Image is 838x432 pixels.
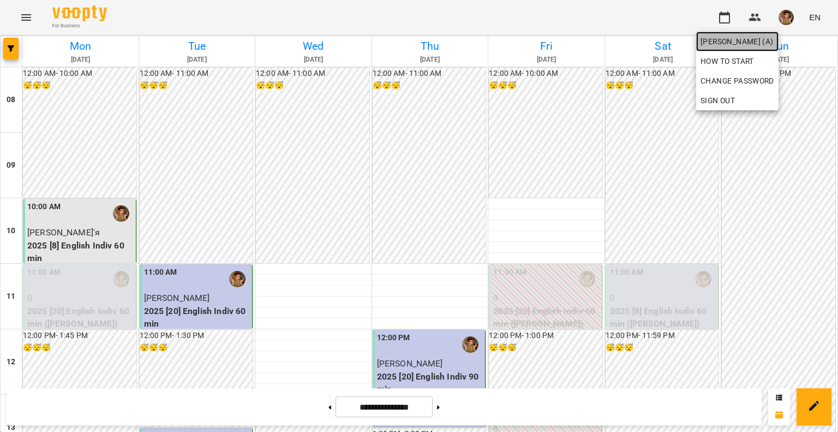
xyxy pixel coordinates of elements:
span: Change Password [701,74,774,87]
a: How to start [696,51,758,71]
span: How to start [701,55,754,68]
span: [PERSON_NAME] (а) [701,35,774,48]
a: Change Password [696,71,779,91]
button: Sign Out [696,91,779,110]
a: [PERSON_NAME] (а) [696,32,779,51]
span: Sign Out [701,94,735,107]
